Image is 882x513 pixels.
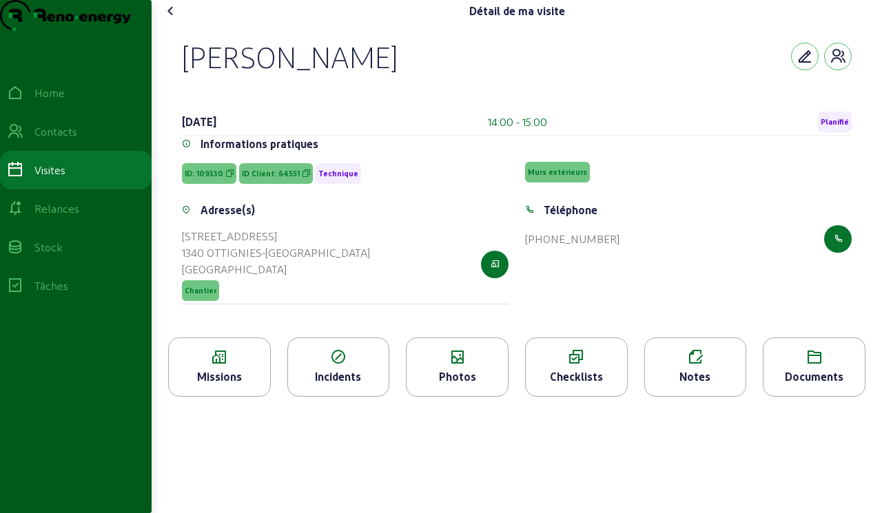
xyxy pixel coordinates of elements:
div: Photos [407,368,508,385]
div: [PHONE_NUMBER] [525,231,619,247]
div: [STREET_ADDRESS] [182,228,370,244]
div: Adresse(s) [201,202,255,218]
span: Murs extérieurs [528,167,587,177]
div: Documents [763,368,865,385]
span: Technique [318,169,358,178]
div: Informations pratiques [201,136,318,152]
span: Chantier [185,286,216,295]
div: Détail de ma visite [469,3,565,19]
div: [DATE] [182,114,216,130]
div: Visites [34,162,65,178]
div: [PERSON_NAME] [182,39,398,74]
span: Planifié [821,117,849,127]
div: Téléphone [544,202,597,218]
div: 1340 OTTIGNIES-[GEOGRAPHIC_DATA] [182,244,370,261]
div: 14:00 - 15:00 [488,114,547,130]
div: [GEOGRAPHIC_DATA] [182,261,370,278]
div: Tâches [34,278,68,294]
div: Checklists [526,368,627,385]
div: Missions [169,368,270,385]
div: Relances [34,200,79,217]
div: Home [34,85,65,101]
span: ID: 109330 [185,169,223,178]
div: Contacts [34,123,77,140]
span: ID Client: 64551 [242,169,300,178]
div: Incidents [288,368,389,385]
div: Stock [34,239,63,255]
div: Notes [645,368,746,385]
